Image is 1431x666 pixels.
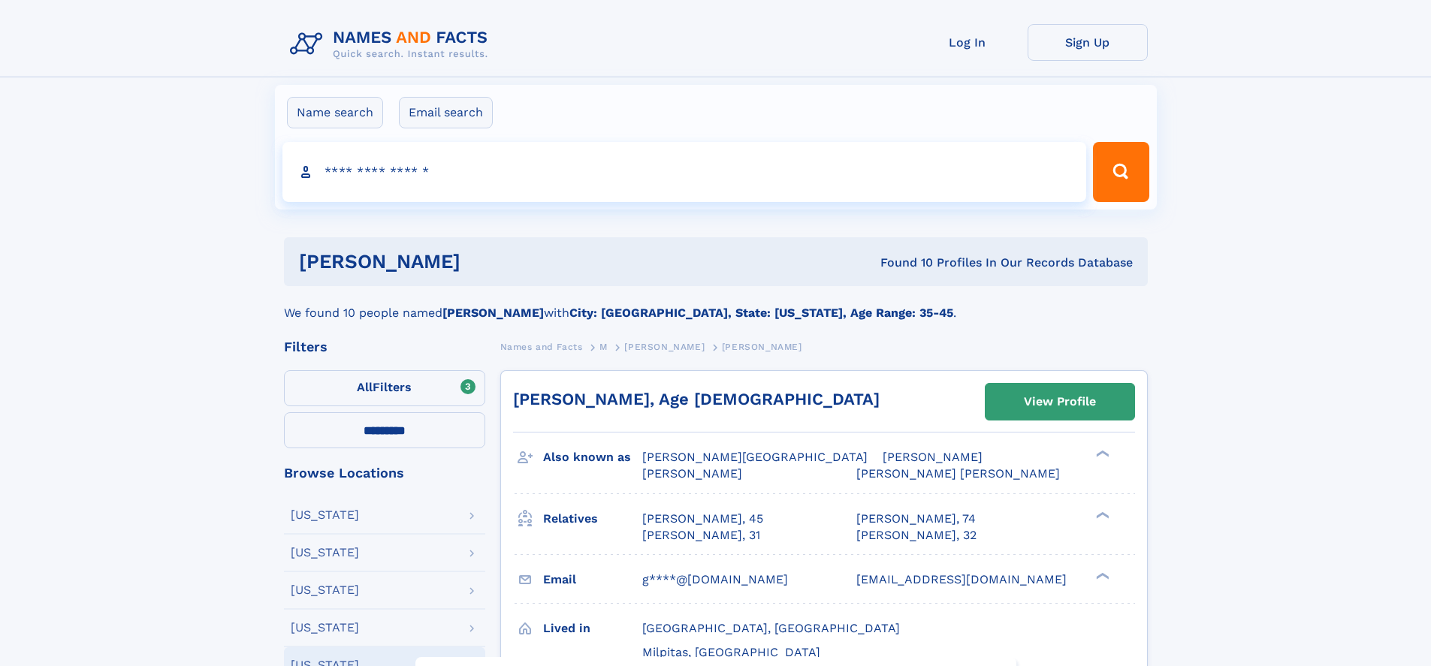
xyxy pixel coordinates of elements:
[856,511,976,527] a: [PERSON_NAME], 74
[299,252,671,271] h1: [PERSON_NAME]
[670,255,1133,271] div: Found 10 Profiles In Our Records Database
[624,342,705,352] span: [PERSON_NAME]
[642,466,742,481] span: [PERSON_NAME]
[1024,384,1096,419] div: View Profile
[569,306,953,320] b: City: [GEOGRAPHIC_DATA], State: [US_STATE], Age Range: 35-45
[291,547,359,559] div: [US_STATE]
[284,24,500,65] img: Logo Names and Facts
[856,466,1060,481] span: [PERSON_NAME] [PERSON_NAME]
[284,340,485,354] div: Filters
[642,450,868,464] span: [PERSON_NAME][GEOGRAPHIC_DATA]
[642,527,760,544] a: [PERSON_NAME], 31
[287,97,383,128] label: Name search
[291,509,359,521] div: [US_STATE]
[642,511,763,527] a: [PERSON_NAME], 45
[1092,449,1110,459] div: ❯
[907,24,1028,61] a: Log In
[543,567,642,592] h3: Email
[282,142,1087,202] input: search input
[599,337,608,356] a: M
[856,572,1067,586] span: [EMAIL_ADDRESS][DOMAIN_NAME]
[1092,510,1110,520] div: ❯
[883,450,983,464] span: [PERSON_NAME]
[543,616,642,641] h3: Lived in
[291,584,359,596] div: [US_STATE]
[1092,571,1110,580] div: ❯
[642,645,820,659] span: Milpitas, [GEOGRAPHIC_DATA]
[599,342,608,352] span: M
[500,337,583,356] a: Names and Facts
[284,370,485,406] label: Filters
[543,506,642,532] h3: Relatives
[442,306,544,320] b: [PERSON_NAME]
[284,466,485,480] div: Browse Locations
[513,390,880,408] a: [PERSON_NAME], Age [DEMOGRAPHIC_DATA]
[399,97,493,128] label: Email search
[284,286,1148,322] div: We found 10 people named with .
[291,622,359,634] div: [US_STATE]
[642,621,900,635] span: [GEOGRAPHIC_DATA], [GEOGRAPHIC_DATA]
[357,380,373,394] span: All
[624,337,705,356] a: [PERSON_NAME]
[722,342,802,352] span: [PERSON_NAME]
[1093,142,1149,202] button: Search Button
[543,445,642,470] h3: Also known as
[856,527,977,544] a: [PERSON_NAME], 32
[1028,24,1148,61] a: Sign Up
[986,384,1134,420] a: View Profile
